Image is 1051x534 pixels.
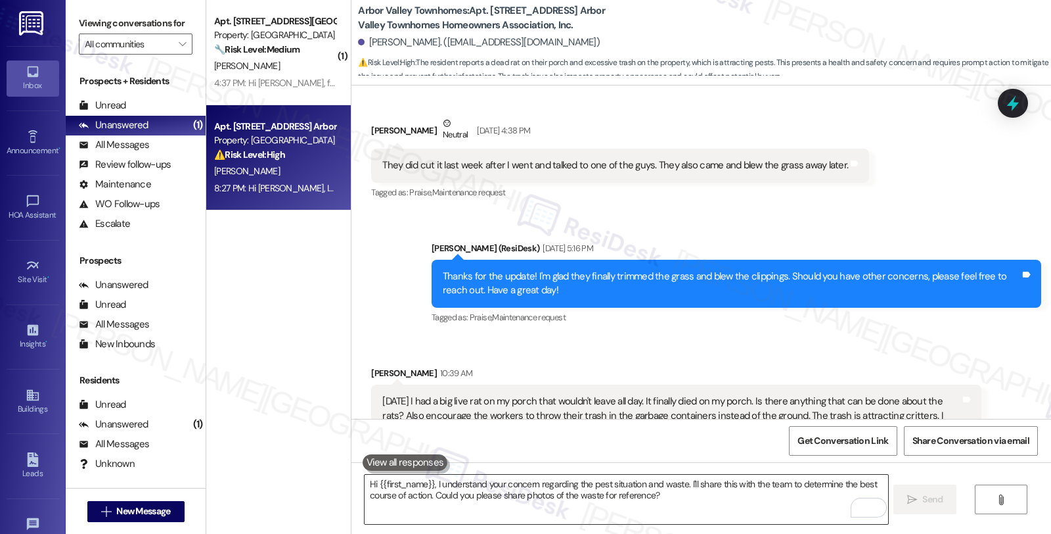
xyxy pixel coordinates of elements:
span: New Message [116,504,170,518]
div: Maintenance [79,178,151,191]
div: Thanks for the update! I'm glad they finally trimmed the grass and blew the clippings. Should you... [443,270,1020,298]
div: Review follow-ups [79,158,171,172]
div: They did cut it last week after I went and talked to one of the guys. They also came and blew the... [382,158,848,172]
div: [DATE] 4:38 PM [474,124,530,137]
span: • [45,337,47,347]
div: 4:37 PM: Hi [PERSON_NAME], following up regarding the up-lights at [GEOGRAPHIC_DATA], 2732-2734-[... [214,77,929,89]
div: Prospects + Residents [66,74,206,88]
span: [PERSON_NAME] [214,60,280,72]
span: Get Conversation Link [797,434,888,448]
span: Praise , [409,187,432,198]
span: • [58,144,60,153]
div: All Messages [79,437,149,451]
div: [PERSON_NAME] [371,116,869,149]
div: All Messages [79,318,149,331]
div: WO Follow-ups [79,197,160,211]
div: Apt. [STREET_ADDRESS][GEOGRAPHIC_DATA] Corporation [214,14,336,28]
button: Share Conversation via email [904,426,1038,456]
div: [DATE] I had a big live rat on my porch that wouldn't leave all day. It finally died on my porch.... [382,395,960,451]
span: • [47,273,49,282]
strong: ⚠️ Risk Level: High [214,149,285,160]
span: Share Conversation via email [912,434,1029,448]
div: Property: [GEOGRAPHIC_DATA] [214,28,336,42]
a: Inbox [7,61,59,96]
div: [PERSON_NAME]. ([EMAIL_ADDRESS][DOMAIN_NAME]) [358,36,600,49]
div: Unread [79,298,126,312]
div: Unread [79,99,126,112]
a: Insights • [7,319,59,354]
div: Tagged as: [371,183,869,202]
span: : The resident reports a dead rat on their porch and excessive trash on the property, which is at... [358,56,1051,84]
div: All Messages [79,138,149,152]
div: Tagged as: [432,308,1041,327]
div: Apt. [STREET_ADDRESS] Arbor Valley Townhomes Homeowners Association, Inc. [214,120,336,133]
div: 10:39 AM [437,366,473,380]
i:  [179,39,186,49]
b: Arbor Valley Townhomes: Apt. [STREET_ADDRESS] Arbor Valley Townhomes Homeowners Association, Inc. [358,4,621,32]
div: Residents [66,374,206,387]
div: New Inbounds [79,337,155,351]
div: Neutral [440,116,470,144]
div: Escalate [79,217,130,231]
a: Buildings [7,384,59,420]
div: (1) [190,115,206,135]
div: [PERSON_NAME] (ResiDesk) [432,241,1041,260]
a: HOA Assistant [7,190,59,226]
strong: 🔧 Risk Level: Medium [214,43,300,55]
label: Viewing conversations for [79,13,192,34]
div: Unanswered [79,278,148,292]
span: Maintenance request [432,187,506,198]
i:  [907,495,917,505]
span: [PERSON_NAME] [214,165,280,177]
button: Send [893,485,957,514]
button: Get Conversation Link [789,426,897,456]
input: All communities [85,34,171,55]
span: Maintenance request [492,312,566,323]
img: ResiDesk Logo [19,11,46,36]
span: Send [922,493,943,506]
a: Site Visit • [7,255,59,290]
div: Unknown [79,457,135,471]
div: Unanswered [79,118,148,132]
i:  [101,506,111,517]
a: Leads [7,449,59,484]
div: Unanswered [79,418,148,431]
div: (1) [190,414,206,435]
div: Unread [79,398,126,412]
div: [DATE] 5:16 PM [539,241,593,255]
strong: ⚠️ Risk Level: High [358,57,414,68]
textarea: To enrich screen reader interactions, please activate Accessibility in Grammarly extension settings [365,475,887,524]
i:  [996,495,1006,505]
div: [PERSON_NAME] [371,366,981,385]
button: New Message [87,501,185,522]
div: Property: [GEOGRAPHIC_DATA] [214,133,336,147]
div: Prospects [66,254,206,268]
span: Praise , [470,312,492,323]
